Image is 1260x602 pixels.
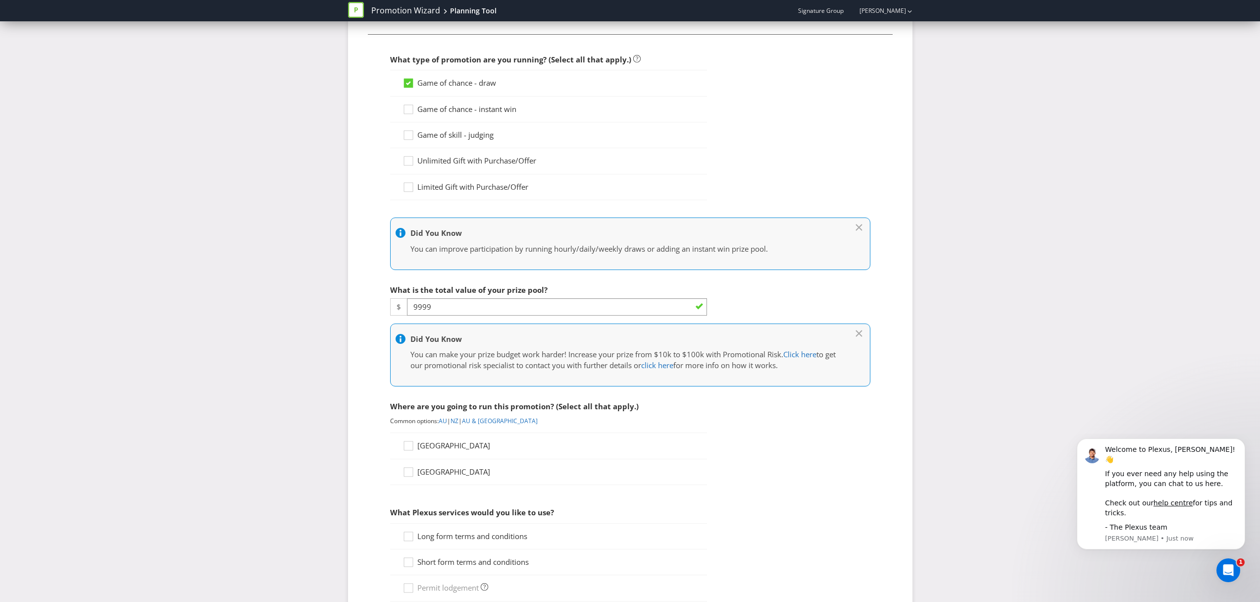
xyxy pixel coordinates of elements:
a: [PERSON_NAME] [850,6,906,15]
iframe: Intercom live chat [1216,558,1240,582]
span: | [447,417,451,425]
span: Unlimited Gift with Purchase/Offer [417,156,536,165]
span: Signature Group [798,6,844,15]
span: $ [390,298,407,316]
span: for more info on how it works. [673,360,778,370]
a: NZ [451,417,458,425]
a: click here [641,360,673,370]
span: to get our promotional risk specialist to contact you with further details or [410,349,836,370]
span: [GEOGRAPHIC_DATA] [417,467,490,477]
a: Promotion Wizard [371,5,440,16]
span: Limited Gift with Purchase/Offer [417,182,528,192]
a: Click here [783,349,816,359]
span: Long form terms and conditions [417,531,527,541]
span: 1 [1237,558,1245,566]
div: Planning Tool [450,6,497,16]
div: Where are you going to run this promotion? (Select all that apply.) [390,396,707,417]
span: What Plexus services would you like to use? [390,507,554,517]
span: You can make your prize budget work harder! Increase your prize from $10k to $100k with Promotion... [410,349,783,359]
a: AU & [GEOGRAPHIC_DATA] [462,417,538,425]
p: You can improve participation by running hourly/daily/weekly draws or adding an instant win prize... [410,244,840,254]
span: What type of promotion are you running? (Select all that apply.) [390,55,631,64]
a: AU [439,417,447,425]
span: Common options: [390,417,439,425]
span: Game of chance - instant win [417,104,516,114]
span: [GEOGRAPHIC_DATA] [417,440,490,450]
span: Permit lodgement [417,583,479,593]
span: | [458,417,462,425]
span: What is the total value of your prize pool? [390,285,548,295]
span: Game of chance - draw [417,78,496,88]
span: Game of skill - judging [417,130,494,140]
span: Short form terms and conditions [417,557,529,567]
iframe: Intercom notifications message [1062,434,1260,575]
